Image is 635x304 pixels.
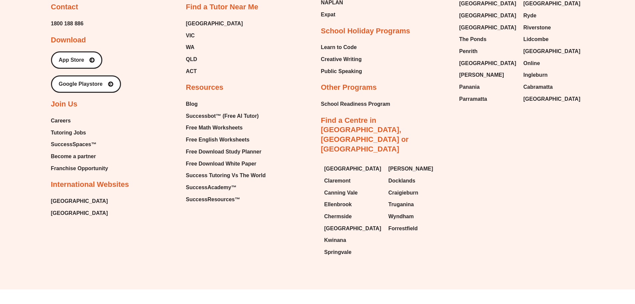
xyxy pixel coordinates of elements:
[459,46,478,56] span: Penrith
[51,139,97,149] span: SuccessSpaces™
[186,19,243,29] a: [GEOGRAPHIC_DATA]
[51,164,108,174] span: Franchise Opportunity
[459,34,517,44] a: The Ponds
[523,58,540,68] span: Online
[523,82,581,92] a: Cabramatta
[459,11,517,21] a: [GEOGRAPHIC_DATA]
[324,235,346,245] span: Kwinana
[523,46,581,56] a: [GEOGRAPHIC_DATA]
[186,31,243,41] a: VIC
[324,176,382,186] a: Claremont
[321,10,353,20] a: Expat
[523,94,581,104] a: [GEOGRAPHIC_DATA]
[51,128,108,138] a: Tutoring Jobs
[388,212,446,222] a: Wyndham
[186,66,197,76] span: ACT
[388,224,418,234] span: Forrestfield
[459,46,517,56] a: Penrith
[186,159,257,169] span: Free Download White Paper
[51,151,96,162] span: Become a partner
[186,111,266,121] a: Successbot™ (Free AI Tutor)
[324,188,382,198] a: Canning Vale
[186,183,237,193] span: SuccessAcademy™
[51,196,108,206] a: [GEOGRAPHIC_DATA]
[459,58,516,68] span: [GEOGRAPHIC_DATA]
[524,229,635,304] iframe: Chat Widget
[324,224,382,234] a: [GEOGRAPHIC_DATA]
[459,23,517,33] a: [GEOGRAPHIC_DATA]
[324,212,352,222] span: Chermside
[186,54,243,64] a: QLD
[324,247,352,257] span: Springvale
[186,31,195,41] span: VIC
[523,23,551,33] span: Riverstone
[186,42,243,52] a: WA
[459,82,480,92] span: Panania
[324,224,381,234] span: [GEOGRAPHIC_DATA]
[388,188,446,198] a: Craigieburn
[51,75,121,93] a: Google Playstore
[51,180,129,190] h2: International Websites
[388,176,446,186] a: Docklands
[459,70,517,80] a: [PERSON_NAME]
[186,54,197,64] span: QLD
[186,147,266,157] a: Free Download Study Planner
[523,34,549,44] span: Lidcombe
[324,200,382,210] a: Ellenbrook
[459,70,504,80] span: [PERSON_NAME]
[51,99,77,109] h2: Join Us
[321,116,409,153] a: Find a Centre in [GEOGRAPHIC_DATA], [GEOGRAPHIC_DATA] or [GEOGRAPHIC_DATA]
[324,200,352,210] span: Ellenbrook
[186,135,266,145] a: Free English Worksheets
[51,151,108,162] a: Become a partner
[388,164,433,174] span: [PERSON_NAME]
[51,139,108,149] a: SuccessSpaces™
[186,123,266,133] a: Free Math Worksheets
[523,70,581,80] a: Ingleburn
[523,82,553,92] span: Cabramatta
[186,99,198,109] span: Blog
[324,235,382,245] a: Kwinana
[324,176,351,186] span: Claremont
[51,35,86,45] h2: Download
[51,208,108,218] a: [GEOGRAPHIC_DATA]
[324,188,358,198] span: Canning Vale
[51,51,102,69] a: App Store
[321,54,362,64] a: Creative Writing
[51,128,86,138] span: Tutoring Jobs
[59,81,103,87] span: Google Playstore
[523,70,548,80] span: Ingleburn
[388,212,414,222] span: Wyndham
[321,42,362,52] a: Learn to Code
[388,176,415,186] span: Docklands
[186,159,266,169] a: Free Download White Paper
[186,195,266,205] a: SuccessResources™
[51,19,84,29] a: 1800 188 886
[388,164,446,174] a: [PERSON_NAME]
[186,135,250,145] span: Free English Worksheets
[388,224,446,234] a: Forrestfield
[186,123,243,133] span: Free Math Worksheets
[321,42,357,52] span: Learn to Code
[321,66,362,76] a: Public Speaking
[523,11,536,21] span: Ryde
[186,147,262,157] span: Free Download Study Planner
[388,200,446,210] a: Truganina
[459,58,517,68] a: [GEOGRAPHIC_DATA]
[186,171,266,181] a: Success Tutoring Vs The World
[321,10,336,20] span: Expat
[186,66,243,76] a: ACT
[186,42,195,52] span: WA
[321,99,390,109] span: School Readiness Program
[388,200,414,210] span: Truganina
[523,11,581,21] a: Ryde
[186,195,240,205] span: SuccessResources™
[459,11,516,21] span: [GEOGRAPHIC_DATA]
